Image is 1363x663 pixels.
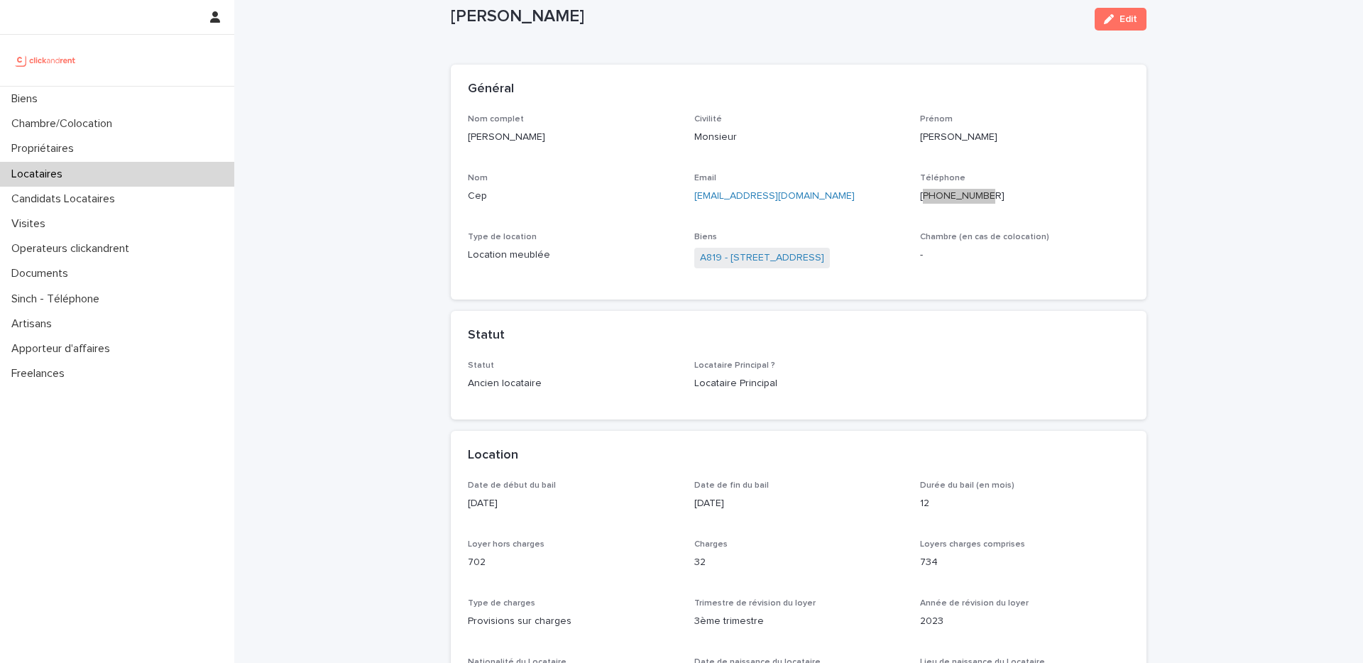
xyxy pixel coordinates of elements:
p: Ancien locataire [468,376,677,391]
p: Documents [6,267,80,280]
p: Locataires [6,168,74,181]
p: 702 [468,555,677,570]
p: [DATE] [694,496,904,511]
p: Locataire Principal [694,376,904,391]
p: Artisans [6,317,63,331]
span: Type de location [468,233,537,241]
p: Propriétaires [6,142,85,155]
span: Biens [694,233,717,241]
span: Locataire Principal ? [694,361,775,370]
span: Edit [1120,14,1137,24]
p: [PERSON_NAME] [468,130,677,145]
p: Visites [6,217,57,231]
h2: Location [468,448,518,464]
span: Nom [468,174,488,182]
p: [DATE] [468,496,677,511]
p: Biens [6,92,49,106]
span: Type de charges [468,599,535,608]
span: Email [694,174,716,182]
span: Loyers charges comprises [920,540,1025,549]
span: Statut [468,361,494,370]
span: Trimestre de révision du loyer [694,599,816,608]
p: Cep [468,189,677,204]
h2: Statut [468,328,505,344]
p: Operateurs clickandrent [6,242,141,256]
p: 12 [920,496,1129,511]
a: A819 - [STREET_ADDRESS] [700,251,824,265]
span: Téléphone [920,174,965,182]
span: Loyer hors charges [468,540,544,549]
p: Chambre/Colocation [6,117,124,131]
span: Charges [694,540,728,549]
a: [EMAIL_ADDRESS][DOMAIN_NAME] [694,191,855,201]
p: Candidats Locataires [6,192,126,206]
p: Freelances [6,367,76,380]
p: [PHONE_NUMBER] [920,189,1129,204]
span: Chambre (en cas de colocation) [920,233,1049,241]
h2: Général [468,82,514,97]
p: Provisions sur charges [468,614,677,629]
p: Location meublée [468,248,677,263]
span: Durée du bail (en mois) [920,481,1014,490]
p: 734 [920,555,1129,570]
p: 2023 [920,614,1129,629]
span: Civilité [694,115,722,124]
p: Monsieur [694,130,904,145]
p: - [920,248,1129,263]
p: [PERSON_NAME] [451,6,1083,27]
p: 3ème trimestre [694,614,904,629]
span: Date de début du bail [468,481,556,490]
span: Nom complet [468,115,524,124]
p: 32 [694,555,904,570]
span: Année de révision du loyer [920,599,1029,608]
img: UCB0brd3T0yccxBKYDjQ [11,46,80,75]
p: [PERSON_NAME] [920,130,1129,145]
button: Edit [1095,8,1146,31]
span: Date de fin du bail [694,481,769,490]
p: Sinch - Téléphone [6,292,111,306]
span: Prénom [920,115,953,124]
p: Apporteur d'affaires [6,342,121,356]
